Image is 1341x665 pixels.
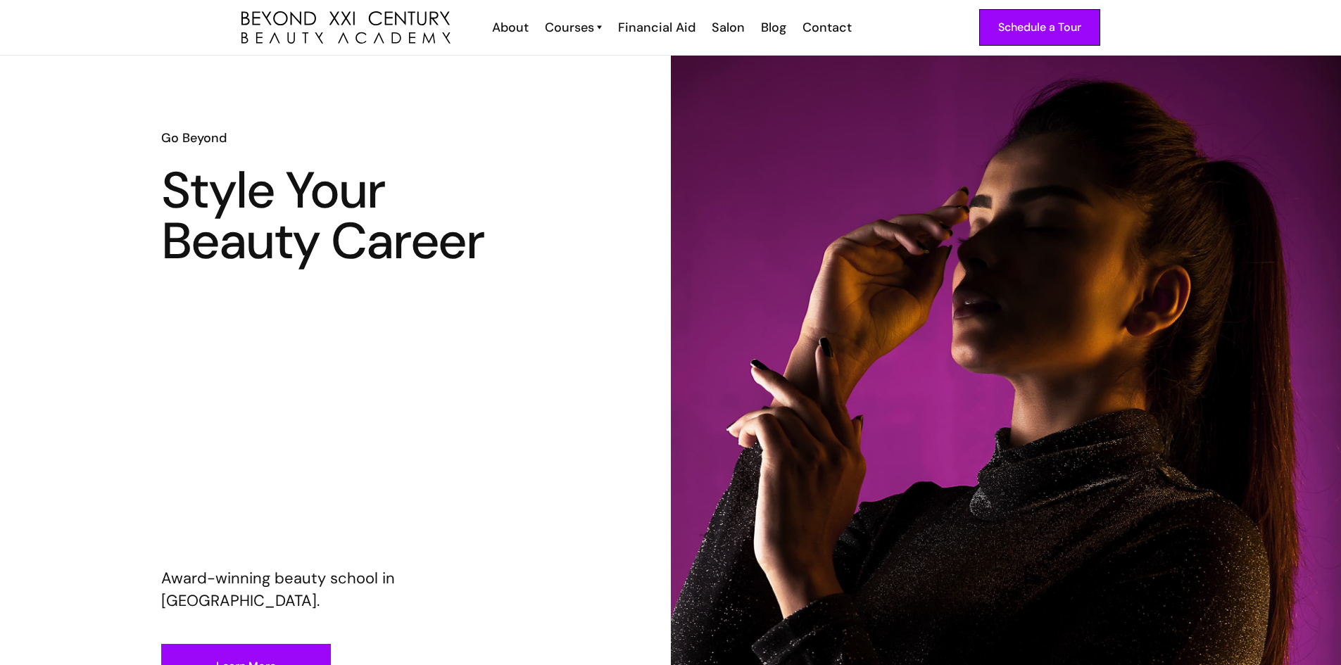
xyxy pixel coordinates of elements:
div: Schedule a Tour [998,18,1081,37]
a: Contact [793,18,859,37]
div: About [492,18,529,37]
a: Salon [703,18,752,37]
h6: Go Beyond [161,129,509,147]
h1: Style Your Beauty Career [161,165,509,267]
a: Courses [545,18,602,37]
img: beyond 21st century beauty academy logo [241,11,451,44]
a: Blog [752,18,793,37]
a: About [483,18,536,37]
div: Salon [712,18,745,37]
div: Contact [802,18,852,37]
div: Financial Aid [618,18,695,37]
div: Courses [545,18,594,37]
a: Financial Aid [609,18,703,37]
p: Award-winning beauty school in [GEOGRAPHIC_DATA]. [161,567,509,612]
div: Blog [761,18,786,37]
a: home [241,11,451,44]
a: Schedule a Tour [979,9,1100,46]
